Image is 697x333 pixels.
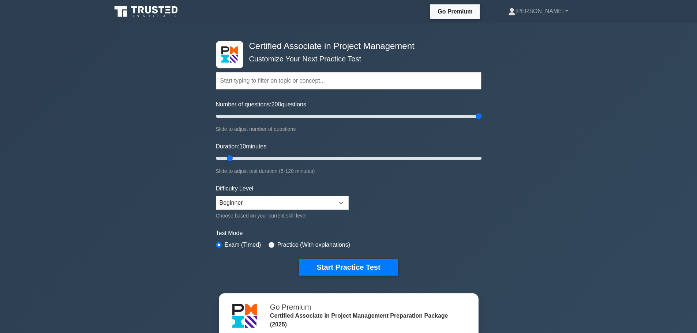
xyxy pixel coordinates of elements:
[299,259,398,276] button: Start Practice Test
[246,41,446,52] h4: Certified Associate in Project Management
[277,241,350,249] label: Practice (With explanations)
[216,125,481,133] div: Slide to adjust number of questions
[433,7,477,16] a: Go Premium
[216,211,349,220] div: Choose based on your current skill level
[216,229,481,238] label: Test Mode
[491,4,586,19] a: [PERSON_NAME]
[216,184,254,193] label: Difficulty Level
[216,167,481,175] div: Slide to adjust test duration (5-120 minutes)
[225,241,261,249] label: Exam (Timed)
[239,143,246,150] span: 10
[216,100,306,109] label: Number of questions: questions
[216,142,267,151] label: Duration: minutes
[216,72,481,90] input: Start typing to filter on topic or concept...
[271,101,281,107] span: 200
